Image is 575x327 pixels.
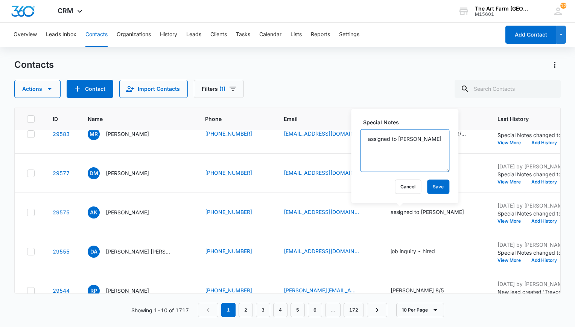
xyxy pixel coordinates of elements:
span: AK [88,206,100,219]
p: Showing 1-10 of 1717 [131,306,189,314]
a: [EMAIL_ADDRESS][DOMAIN_NAME] [284,169,359,177]
div: [PERSON_NAME] 8/5 [391,286,444,294]
a: Page 2 [239,303,253,317]
button: Add History [526,180,562,184]
div: account name [475,6,530,12]
button: View More [497,258,526,263]
div: Phone - (857) 231-1454 - Select to Edit Field [205,208,266,217]
div: Name - Ryan Preimesberger - Select to Edit Field [88,285,163,297]
button: Calendar [259,23,281,47]
h1: Contacts [14,59,54,70]
a: Navigate to contact details page for Alison Klein [53,209,70,215]
p: [PERSON_NAME] [PERSON_NAME] [106,248,173,255]
button: View More [497,219,526,223]
div: Name - Maria Rincon - Select to Edit Field [88,128,163,140]
div: Email - danielaalbam@gmail.com - Select to Edit Field [284,247,373,256]
a: [PHONE_NUMBER] [205,286,252,294]
button: Add Contact [67,80,113,98]
button: Add Contact [505,26,556,44]
a: [PERSON_NAME][EMAIL_ADDRESS][DOMAIN_NAME] [284,286,359,294]
button: Contacts [85,23,108,47]
button: Actions [14,80,61,98]
button: Add History [526,219,562,223]
a: [PHONE_NUMBER] [205,169,252,177]
div: assigned to [PERSON_NAME] [391,208,464,216]
div: Phone - (832) 955-6942 - Select to Edit Field [205,169,266,178]
div: Special Notes - job inquiry - hired - Select to Edit Field [391,247,449,256]
a: [EMAIL_ADDRESS][DOMAIN_NAME] [284,130,359,138]
div: Phone - (917) 304-5137 - Select to Edit Field [205,247,266,256]
span: Name [88,115,176,123]
span: Phone [205,115,255,123]
div: account id [475,12,530,17]
button: Leads Inbox [46,23,76,47]
a: Page 172 [344,303,364,317]
div: Phone - (818) 620-7439 - Select to Edit Field [205,286,266,295]
div: job inquiry - hired [391,247,435,255]
button: Filters [194,80,244,98]
p: [PERSON_NAME] [106,169,149,177]
button: Save [427,180,449,194]
button: History [160,23,177,47]
button: Import Contacts [119,80,188,98]
button: Tasks [236,23,250,47]
p: [PERSON_NAME] [106,208,149,216]
button: Actions [549,59,561,71]
a: Navigate to contact details page for Ryan Preimesberger [53,287,70,294]
a: Navigate to contact details page for Maria Rincon [53,131,70,137]
a: Page 5 [291,303,305,317]
a: [PHONE_NUMBER] [205,208,252,216]
span: CRM [58,7,73,15]
a: [EMAIL_ADDRESS][DOMAIN_NAME] [284,247,359,255]
a: Navigate to contact details page for Daniela Alba Marquez [53,248,70,255]
div: Name - Alison Klein - Select to Edit Field [88,206,163,219]
span: Email [284,115,362,123]
button: Leads [186,23,201,47]
a: Navigate to contact details page for Dasha Mayeuskaya [53,170,70,176]
a: [PHONE_NUMBER] [205,247,252,255]
nav: Pagination [198,303,387,317]
label: Special Notes [363,118,452,126]
span: ID [53,115,59,123]
span: 12 [560,3,566,9]
div: Special Notes - assigned to Erin - Select to Edit Field [391,208,478,217]
button: View More [497,141,526,145]
button: Add History [526,141,562,145]
div: Email - alisonwklein@gmail.com - Select to Edit Field [284,208,373,217]
span: MR [88,128,100,140]
div: Email - mrms137@yahoo.com - Select to Edit Field [284,130,373,139]
a: Page 4 [273,303,287,317]
button: Overview [14,23,37,47]
button: Lists [291,23,302,47]
button: Clients [210,23,227,47]
a: Next Page [367,303,387,317]
button: 10 Per Page [396,303,444,317]
div: Phone - (347) 247-4331 - Select to Edit Field [205,130,266,139]
div: Email - d.khadanovich@gmail.com - Select to Edit Field [284,169,373,178]
button: Cancel [395,180,421,194]
input: Search Contacts [455,80,561,98]
button: Organizations [117,23,151,47]
em: 1 [221,303,236,317]
button: Settings [339,23,359,47]
button: View More [497,180,526,184]
a: [EMAIL_ADDRESS][DOMAIN_NAME] [284,208,359,216]
a: [PHONE_NUMBER] [205,130,252,138]
span: DA [88,246,100,258]
a: Page 6 [308,303,322,317]
p: [PERSON_NAME] [106,130,149,138]
button: Reports [311,23,330,47]
div: Name - Daniela Alba Marquez - Select to Edit Field [88,246,187,258]
textarea: assigned to [PERSON_NAME] [360,129,449,172]
div: Email - preimesberger@msn.com - Select to Edit Field [284,286,373,295]
span: DM [88,167,100,179]
p: [PERSON_NAME] [106,287,149,295]
span: (1) [219,86,225,92]
span: RP [88,285,100,297]
button: Add History [526,258,562,263]
div: Special Notes - Erin 8/5 - Select to Edit Field [391,286,458,295]
div: notifications count [560,3,566,9]
div: Name - Dasha Mayeuskaya - Select to Edit Field [88,167,163,179]
a: Page 3 [256,303,270,317]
